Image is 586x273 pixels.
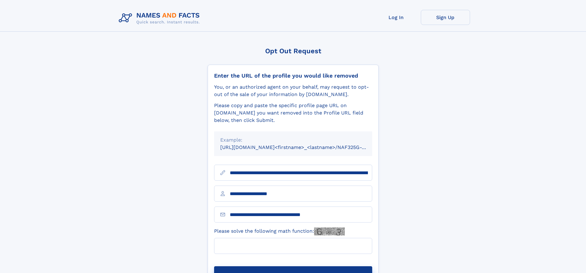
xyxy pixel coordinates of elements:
[214,72,372,79] div: Enter the URL of the profile you would like removed
[214,102,372,124] div: Please copy and paste the specific profile page URL on [DOMAIN_NAME] you want removed into the Pr...
[116,10,205,26] img: Logo Names and Facts
[208,47,379,55] div: Opt Out Request
[214,227,345,235] label: Please solve the following math function:
[220,144,384,150] small: [URL][DOMAIN_NAME]<firstname>_<lastname>/NAF325G-xxxxxxxx
[372,10,421,25] a: Log In
[421,10,470,25] a: Sign Up
[214,83,372,98] div: You, or an authorized agent on your behalf, may request to opt-out of the sale of your informatio...
[220,136,366,144] div: Example:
